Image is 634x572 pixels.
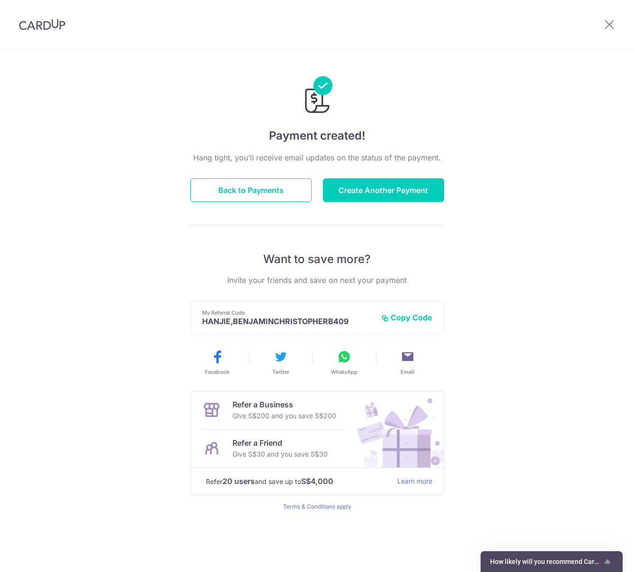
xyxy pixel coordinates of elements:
p: Give S$30 and you save S$30 [232,449,328,460]
button: Show survey - How likely will you recommend CardUp to a friend? [490,556,613,567]
a: Learn more [397,475,432,487]
a: Terms & Conditions apply [283,503,351,510]
p: My Referral Code [202,309,374,317]
img: CardUp [19,19,65,30]
h4: Payment created! [190,127,444,144]
span: How likely will you recommend CardUp to a friend? [490,558,602,565]
button: Create Another Payment [323,178,444,202]
p: Hang tight, you’ll receive email updates on the status of the payment. [190,152,444,163]
span: Facebook [205,368,229,376]
p: Refer a Business [232,399,336,410]
p: Give S$200 and you save S$200 [232,410,336,422]
span: Email [401,368,414,376]
button: Back to Payments [190,178,312,202]
p: HANJIE,BENJAMINCHRISTOPHERB409 [202,317,374,326]
button: Twitter [253,349,309,376]
button: Facebook [189,349,245,376]
span: Twitter [272,368,289,376]
p: Want to save more? [190,252,444,267]
strong: 20 users [223,475,255,487]
p: Refer and save up to [206,475,390,487]
img: Payments [302,76,332,116]
button: Email [380,349,436,376]
button: Copy Code [381,313,432,322]
p: Invite your friends and save on next your payment [190,274,444,286]
button: WhatsApp [316,349,372,376]
img: Refer [348,391,444,467]
strong: S$4,000 [301,475,333,487]
p: Refer a Friend [232,437,328,449]
span: WhatsApp [331,368,357,376]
